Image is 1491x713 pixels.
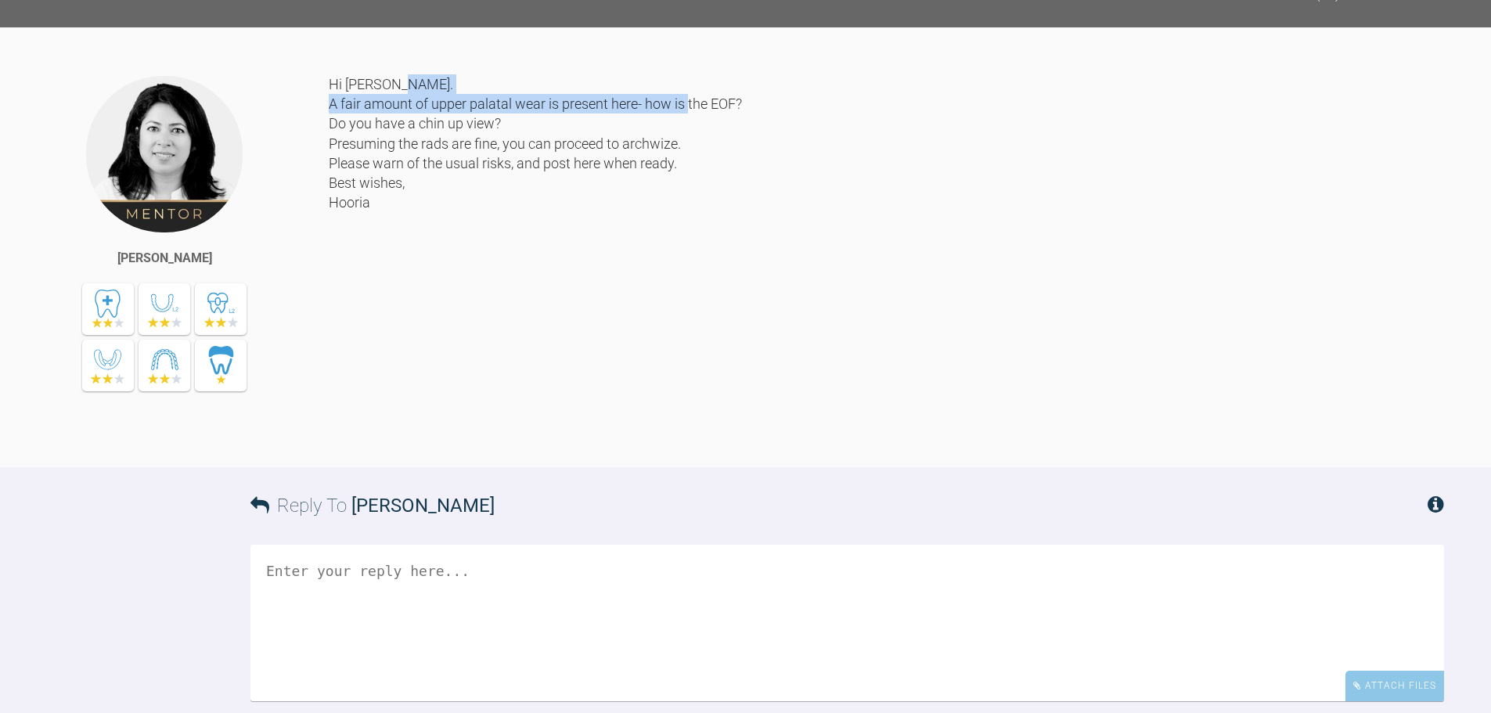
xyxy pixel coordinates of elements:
div: Hi [PERSON_NAME]. A fair amount of upper palatal wear is present here- how is the EOF? Do you hav... [329,74,1444,444]
div: [PERSON_NAME] [117,248,212,268]
span: [PERSON_NAME] [351,495,495,517]
div: Attach Files [1345,671,1444,701]
img: Hooria Olsen [85,74,244,234]
h3: Reply To [250,491,495,520]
